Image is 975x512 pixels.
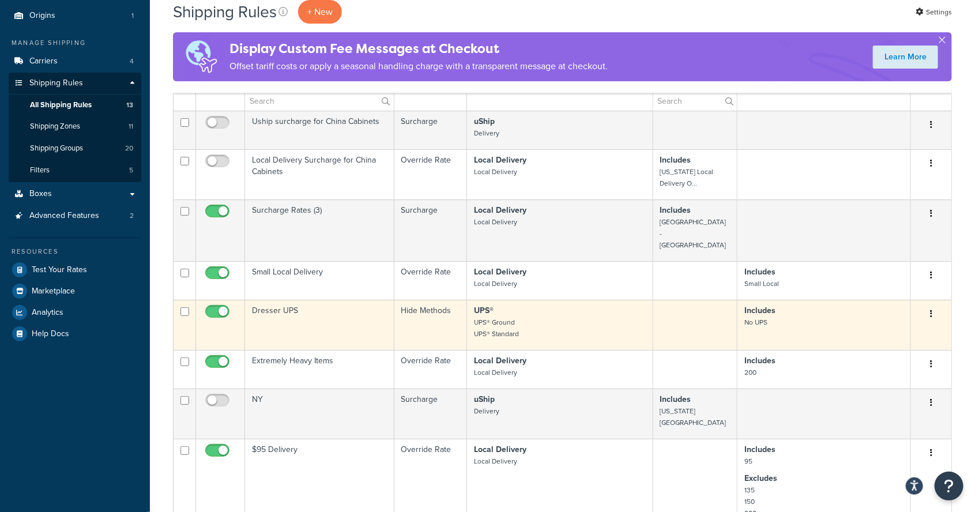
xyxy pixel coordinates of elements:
strong: Local Delivery [474,154,526,166]
span: Shipping Rules [29,78,83,88]
small: UPS® Ground UPS® Standard [474,317,519,339]
input: Search [653,91,737,111]
td: Surcharge [394,111,468,149]
h4: Display Custom Fee Messages at Checkout [229,39,608,58]
small: Small Local [744,278,779,289]
td: Override Rate [394,261,468,300]
small: Local Delivery [474,456,517,466]
span: Shipping Groups [30,144,83,153]
small: [GEOGRAPHIC_DATA] - [GEOGRAPHIC_DATA] [660,217,726,250]
a: All Shipping Rules 13 [9,95,141,116]
img: duties-banner-06bc72dcb5fe05cb3f9472aba00be2ae8eb53ab6f0d8bb03d382ba314ac3c341.png [173,32,229,81]
small: Local Delivery [474,278,517,289]
small: 95 [744,456,752,466]
a: Shipping Rules [9,73,141,94]
span: 1 [131,11,134,21]
td: Override Rate [394,149,468,199]
span: Boxes [29,189,52,199]
small: No UPS [744,317,767,327]
a: Shipping Zones 11 [9,116,141,137]
a: Shipping Groups 20 [9,138,141,159]
span: Origins [29,11,55,21]
strong: Local Delivery [474,266,526,278]
li: Origins [9,5,141,27]
a: Help Docs [9,323,141,344]
a: Origins 1 [9,5,141,27]
td: NY [245,389,394,439]
li: Carriers [9,51,141,72]
td: Surcharge [394,389,468,439]
strong: Local Delivery [474,443,526,455]
span: Shipping Zones [30,122,80,131]
td: Dresser UPS [245,300,394,350]
span: Carriers [29,57,58,66]
strong: Local Delivery [474,204,526,216]
li: Shipping Groups [9,138,141,159]
span: 4 [130,57,134,66]
small: Local Delivery [474,167,517,177]
span: All Shipping Rules [30,100,92,110]
span: Advanced Features [29,211,99,221]
a: Carriers 4 [9,51,141,72]
strong: Includes [744,304,776,317]
li: Filters [9,160,141,181]
a: Filters 5 [9,160,141,181]
strong: Excludes [744,472,777,484]
td: Surcharge Rates (3) [245,199,394,261]
strong: uShip [474,115,495,127]
small: [US_STATE] Local Delivery O... [660,167,714,189]
a: Marketplace [9,281,141,302]
strong: Includes [744,266,776,278]
small: Local Delivery [474,367,517,378]
span: Filters [30,165,50,175]
span: 2 [130,211,134,221]
strong: Includes [660,393,691,405]
a: Learn More [873,46,938,69]
input: Search [245,91,394,111]
td: Hide Methods [394,300,468,350]
a: Analytics [9,302,141,323]
small: Delivery [474,406,499,416]
span: Analytics [32,308,63,318]
li: All Shipping Rules [9,95,141,116]
div: Resources [9,247,141,257]
span: 11 [129,122,133,131]
span: 13 [126,100,133,110]
small: Delivery [474,128,499,138]
td: Extremely Heavy Items [245,350,394,389]
span: 5 [129,165,133,175]
strong: Includes [660,154,691,166]
button: Open Resource Center [935,472,963,500]
td: Small Local Delivery [245,261,394,300]
small: 200 [744,367,756,378]
strong: Includes [660,204,691,216]
td: Uship surcharge for China Cabinets [245,111,394,149]
strong: uShip [474,393,495,405]
li: Shipping Zones [9,116,141,137]
strong: Local Delivery [474,355,526,367]
span: 20 [125,144,133,153]
strong: Includes [744,355,776,367]
a: Test Your Rates [9,259,141,280]
li: Advanced Features [9,205,141,227]
a: Boxes [9,183,141,205]
td: Override Rate [394,350,468,389]
span: Help Docs [32,329,69,339]
strong: Includes [744,443,776,455]
p: Offset tariff costs or apply a seasonal handling charge with a transparent message at checkout. [229,58,608,74]
small: Local Delivery [474,217,517,227]
td: Surcharge [394,199,468,261]
a: Settings [916,4,952,20]
div: Manage Shipping [9,38,141,48]
a: Advanced Features 2 [9,205,141,227]
strong: UPS® [474,304,494,317]
td: Local Delivery Surcharge for China Cabinets [245,149,394,199]
h1: Shipping Rules [173,1,277,23]
span: Test Your Rates [32,265,87,275]
span: Marketplace [32,287,75,296]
